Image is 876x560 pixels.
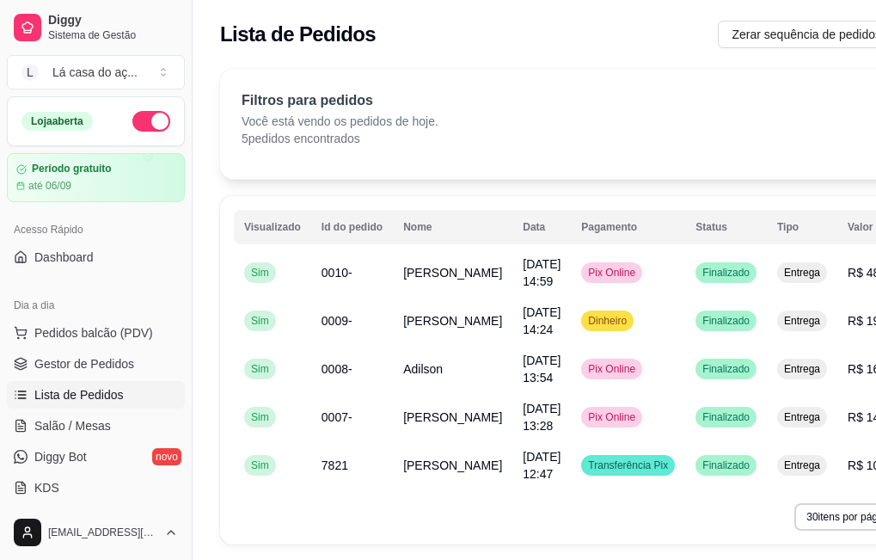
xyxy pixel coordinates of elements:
[248,362,273,376] span: Sim
[7,381,185,409] a: Lista de Pedidos
[7,243,185,271] a: Dashboard
[48,526,157,539] span: [EMAIL_ADDRESS][DOMAIN_NAME]
[28,179,71,193] article: até 06/09
[34,479,59,496] span: KDS
[393,210,512,244] th: Nome
[242,90,438,111] p: Filtros para pedidos
[322,266,352,280] span: 0010-
[699,266,753,280] span: Finalizado
[52,64,138,81] div: Lá casa do aç ...
[48,13,178,28] span: Diggy
[523,402,561,433] span: [DATE] 13:28
[322,314,352,328] span: 0009-
[585,410,639,424] span: Pix Online
[34,355,134,372] span: Gestor de Pedidos
[322,362,352,376] span: 0008-
[781,362,824,376] span: Entrega
[34,448,87,465] span: Diggy Bot
[523,354,561,385] span: [DATE] 13:54
[311,210,393,244] th: Id do pedido
[7,412,185,440] a: Salão / Mesas
[699,458,753,472] span: Finalizado
[585,362,639,376] span: Pix Online
[248,458,273,472] span: Sim
[699,314,753,328] span: Finalizado
[242,130,438,147] p: 5 pedidos encontrados
[7,350,185,378] a: Gestor de Pedidos
[7,443,185,471] a: Diggy Botnovo
[781,266,824,280] span: Entrega
[585,266,639,280] span: Pix Online
[767,210,837,244] th: Tipo
[21,64,39,81] span: L
[34,417,111,434] span: Salão / Mesas
[21,112,93,131] div: Loja aberta
[512,210,571,244] th: Data
[781,410,824,424] span: Entrega
[7,512,185,553] button: [EMAIL_ADDRESS][DOMAIN_NAME]
[403,266,502,280] span: [PERSON_NAME]
[781,458,824,472] span: Entrega
[7,216,185,243] div: Acesso Rápido
[248,314,273,328] span: Sim
[248,410,273,424] span: Sim
[220,21,376,48] h2: Lista de Pedidos
[48,28,178,42] span: Sistema de Gestão
[234,210,311,244] th: Visualizado
[585,314,630,328] span: Dinheiro
[403,314,502,328] span: [PERSON_NAME]
[781,314,824,328] span: Entrega
[322,458,348,472] span: 7821
[403,458,502,472] span: [PERSON_NAME]
[523,450,561,481] span: [DATE] 12:47
[585,458,671,472] span: Transferência Pix
[242,113,438,130] p: Você está vendo os pedidos de hoje.
[403,362,443,376] span: Adilson
[699,362,753,376] span: Finalizado
[7,319,185,347] button: Pedidos balcão (PDV)
[523,305,561,336] span: [DATE] 14:24
[248,266,273,280] span: Sim
[34,249,94,266] span: Dashboard
[7,55,185,89] button: Select a team
[32,163,112,175] article: Período gratuito
[7,7,185,48] a: DiggySistema de Gestão
[685,210,767,244] th: Status
[7,292,185,319] div: Dia a dia
[322,410,352,424] span: 0007-
[523,257,561,288] span: [DATE] 14:59
[699,410,753,424] span: Finalizado
[34,386,124,403] span: Lista de Pedidos
[34,324,153,342] span: Pedidos balcão (PDV)
[7,153,185,202] a: Período gratuitoaté 06/09
[403,410,502,424] span: [PERSON_NAME]
[571,210,685,244] th: Pagamento
[7,474,185,502] a: KDS
[132,111,170,132] button: Alterar Status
